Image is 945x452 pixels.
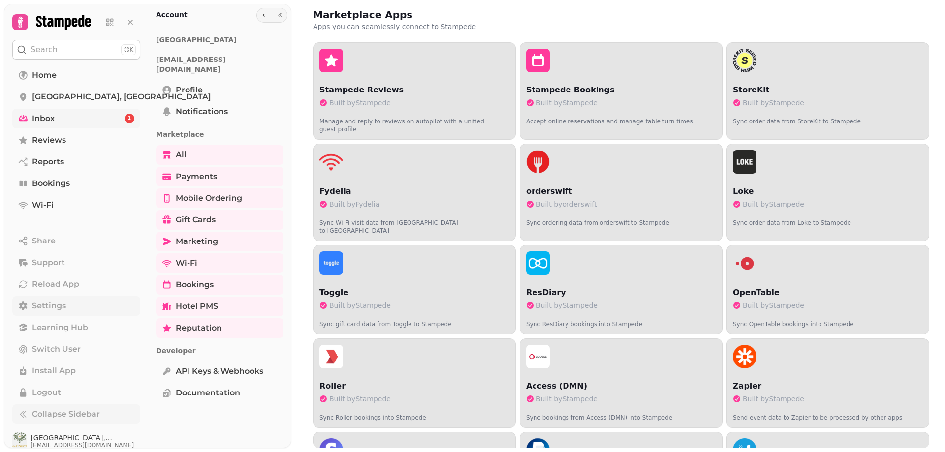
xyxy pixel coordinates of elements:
[319,110,509,133] p: Manage and reply to reviews on autopilot with a unified guest profile
[536,98,598,108] span: Built by Stampede
[12,318,140,337] a: Learning Hub
[32,156,64,168] span: Reports
[313,144,516,241] button: Fydelia faviconFydeliaBuilt byFydeliaSync Wi-Fi visit data from [GEOGRAPHIC_DATA] to [GEOGRAPHIC_...
[12,231,140,251] button: Share
[156,188,283,208] a: Mobile ordering
[536,199,597,209] span: Built by orderswift
[156,31,283,49] p: [GEOGRAPHIC_DATA]
[176,106,228,118] span: Notifications
[12,339,140,359] button: Switch User
[526,150,550,174] img: orderswift favicon
[32,69,57,81] span: Home
[156,232,283,251] a: Marketing
[520,144,723,241] button: orderswift faviconorderswiftBuilt byorderswiftSync ordering data from orderswift to Stampede
[156,145,283,165] a: All
[12,152,140,172] a: Reports
[12,130,140,150] a: Reviews
[726,245,929,334] button: OpenTable faviconOpenTableBuilt byStampedeSync OpenTable bookings into Stampede
[156,210,283,230] a: Gift cards
[176,84,203,96] span: Profile
[743,98,804,108] span: Built by Stampede
[319,287,509,299] p: Toggle
[12,109,140,128] a: Inbox1
[319,380,509,392] p: Roller
[12,361,140,381] button: Install App
[12,87,140,107] a: [GEOGRAPHIC_DATA], [GEOGRAPHIC_DATA]
[733,251,756,275] img: OpenTable favicon
[313,245,516,334] button: Toggle faviconToggleBuilt byStampedeSync gift card data from Toggle to Stampede
[726,42,929,140] button: StoreKit faviconStoreKitBuilt byStampedeSync order data from StoreKit to Stampede
[733,211,923,227] p: Sync order data from Loke to Stampede
[733,150,756,174] img: Loke favicon
[156,51,283,78] p: [EMAIL_ADDRESS][DOMAIN_NAME]
[12,432,140,452] button: User avatar[GEOGRAPHIC_DATA], [GEOGRAPHIC_DATA][EMAIL_ADDRESS][DOMAIN_NAME]
[536,394,598,404] span: Built by Stampede
[329,394,391,404] span: Built by Stampede
[319,150,343,174] img: Fydelia favicon
[329,98,391,108] span: Built by Stampede
[733,110,923,125] p: Sync order data from StoreKit to Stampede
[12,404,140,424] button: Collapse Sidebar
[319,84,509,96] p: Stampede Reviews
[319,251,343,275] img: Toggle favicon
[12,274,140,294] button: Reload App
[176,301,218,312] span: Hotel PMS
[156,318,283,338] a: Reputation
[12,383,140,402] button: Logout
[743,301,804,310] span: Built by Stampede
[156,297,283,316] a: Hotel PMS
[176,236,218,247] span: Marketing
[32,300,66,312] span: Settings
[156,342,283,360] p: Developer
[526,312,716,328] p: Sync ResDiary bookings into Stampede
[726,338,929,428] button: Zapier faviconZapierBuilt byStampedeSend event data to Zapier to be processed by other apps
[520,338,723,428] button: Access (DMN) faviconAccess (DMN)Built byStampedeSync bookings from Access (DMN) into Stampede
[526,84,716,96] p: Stampede Bookings
[156,383,283,403] a: Documentation
[176,387,240,399] span: Documentation
[156,253,283,273] a: Wi-Fi
[121,44,136,55] div: ⌘K
[176,149,187,161] span: All
[319,345,343,368] img: Roller favicon
[12,253,140,272] button: Support
[176,279,214,291] span: Bookings
[128,115,131,122] span: 1
[743,199,804,209] span: Built by Stampede
[156,10,188,20] h2: Account
[31,441,140,449] span: [EMAIL_ADDRESS][DOMAIN_NAME]
[176,192,242,204] span: Mobile ordering
[743,394,804,404] span: Built by Stampede
[526,287,716,299] p: ResDiary
[526,251,550,275] img: ResDiary favicon
[733,84,923,96] p: StoreKit
[526,211,716,227] p: Sync ordering data from orderswift to Stampede
[733,312,923,328] p: Sync OpenTable bookings into Stampede
[12,195,140,215] a: Wi-Fi
[156,362,283,381] a: API keys & webhooks
[176,322,222,334] span: Reputation
[156,102,283,121] a: Notifications
[329,301,391,310] span: Built by Stampede
[32,134,66,146] span: Reviews
[12,65,140,85] a: Home
[176,214,216,226] span: Gift cards
[32,278,79,290] span: Reload App
[520,42,723,140] button: Stampede BookingsBuilt byStampedeAccept online reservations and manage table turn times
[726,144,929,241] button: Loke faviconLokeBuilt byStampedeSync order data from Loke to Stampede
[176,257,197,269] span: Wi-Fi
[12,40,140,60] button: Search⌘K
[319,312,509,328] p: Sync gift card data from Toggle to Stampede
[32,387,61,398] span: Logout
[319,185,509,197] p: Fydelia
[12,296,140,316] a: Settings
[313,42,516,140] button: Stampede ReviewsBuilt byStampedeManage and reply to reviews on autopilot with a unified guest pro...
[32,408,100,420] span: Collapse Sidebar
[319,211,509,235] p: Sync Wi-Fi visit data from [GEOGRAPHIC_DATA] to [GEOGRAPHIC_DATA]
[31,434,140,441] span: [GEOGRAPHIC_DATA], [GEOGRAPHIC_DATA]
[313,22,565,31] p: Apps you can seamlessly connect to Stampede
[733,49,756,72] img: StoreKit favicon
[32,257,65,269] span: Support
[733,406,923,422] p: Send event data to Zapier to be processed by other apps
[12,174,140,193] a: Bookings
